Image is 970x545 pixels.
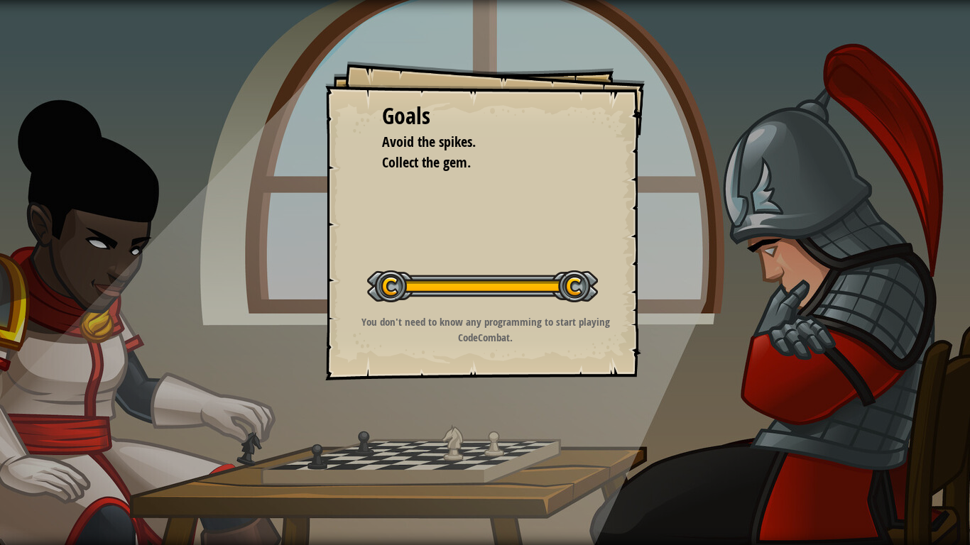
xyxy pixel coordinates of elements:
li: Collect the gem. [364,153,584,173]
span: Collect the gem. [382,153,471,172]
p: You don't need to know any programming to start playing CodeCombat. [343,314,628,345]
div: Goals [382,100,588,133]
li: Avoid the spikes. [364,132,584,153]
span: Avoid the spikes. [382,132,476,151]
